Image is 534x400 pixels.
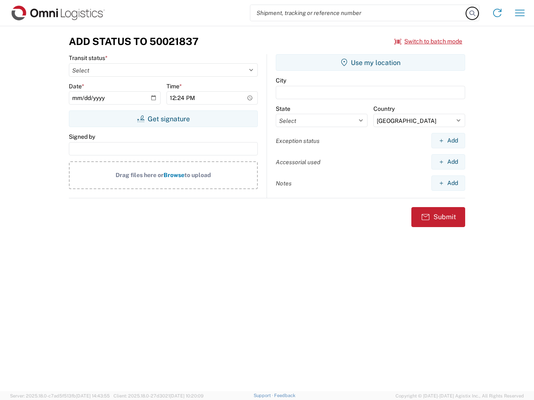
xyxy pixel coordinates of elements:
span: [DATE] 14:43:55 [76,393,110,398]
span: [DATE] 10:20:09 [170,393,204,398]
button: Add [431,154,465,170]
a: Feedback [274,393,295,398]
h3: Add Status to 50021837 [69,35,199,47]
button: Add [431,175,465,191]
label: State [276,105,290,112]
span: Client: 2025.18.0-27d3021 [113,393,204,398]
button: Get signature [69,110,258,127]
label: City [276,77,286,84]
label: Notes [276,180,292,187]
label: Accessorial used [276,158,320,166]
label: Country [373,105,395,112]
span: Copyright © [DATE]-[DATE] Agistix Inc., All Rights Reserved [395,392,524,400]
a: Support [254,393,275,398]
input: Shipment, tracking or reference number [250,5,466,21]
label: Signed by [69,133,95,140]
span: to upload [184,172,211,178]
label: Transit status [69,54,108,62]
label: Date [69,82,84,90]
span: Browse [164,172,184,178]
button: Submit [411,207,465,227]
label: Time [166,82,182,90]
label: Exception status [276,137,320,145]
button: Use my location [276,54,465,71]
button: Switch to batch mode [394,35,462,48]
button: Add [431,133,465,148]
span: Drag files here or [116,172,164,178]
span: Server: 2025.18.0-c7ad5f513fb [10,393,110,398]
